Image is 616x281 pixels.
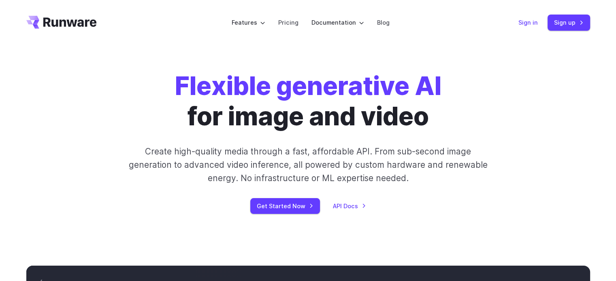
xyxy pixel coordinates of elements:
p: Create high-quality media through a fast, affordable API. From sub-second image generation to adv... [128,145,488,185]
a: API Docs [333,201,366,211]
label: Documentation [311,18,364,27]
a: Blog [377,18,390,27]
a: Go to / [26,16,97,29]
a: Pricing [278,18,298,27]
a: Sign up [548,15,590,30]
label: Features [232,18,265,27]
strong: Flexible generative AI [175,71,441,101]
h1: for image and video [175,71,441,132]
a: Sign in [518,18,538,27]
a: Get Started Now [250,198,320,214]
